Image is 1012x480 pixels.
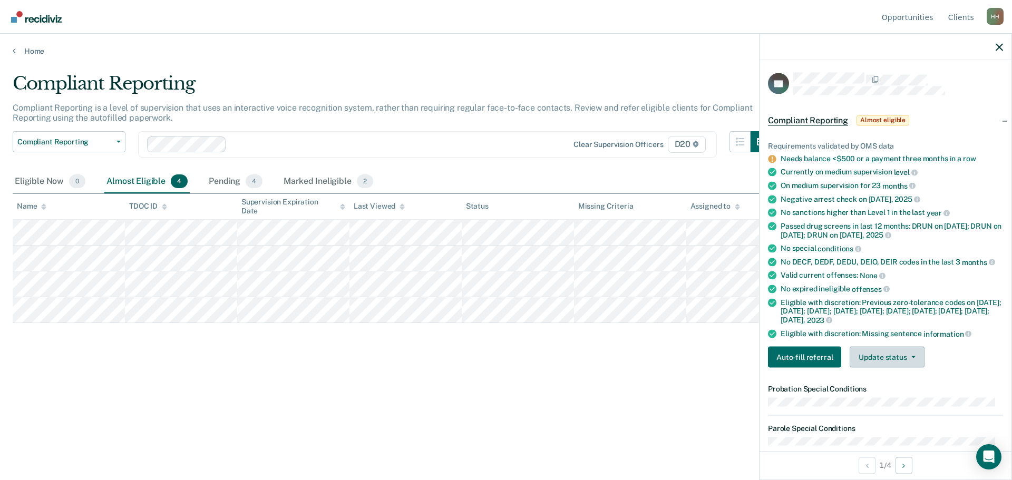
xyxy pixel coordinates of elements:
div: 1 / 4 [760,451,1011,479]
span: 4 [246,174,262,188]
div: No special [781,244,1003,253]
div: Eligible Now [13,170,87,193]
div: Passed drug screens in last 12 months: DRUN on [DATE]; DRUN on [DATE]; DRUN on [DATE], [781,221,1003,239]
button: Next Opportunity [896,457,912,474]
div: Open Intercom Messenger [976,444,1001,469]
div: Valid current offenses: [781,271,1003,280]
div: Negative arrest check on [DATE], [781,194,1003,204]
div: Missing Criteria [578,202,634,211]
span: Almost eligible [857,115,909,125]
div: No sanctions higher than Level 1 in the last [781,208,1003,218]
dt: Parole Special Conditions [768,424,1003,433]
span: Compliant Reporting [17,138,112,146]
span: None [860,271,885,280]
span: conditions [818,244,861,252]
button: Auto-fill referral [768,347,841,368]
div: Pending [207,170,265,193]
div: Currently on medium supervision [781,168,1003,177]
span: level [894,168,918,177]
div: Status [466,202,489,211]
a: Navigate to form link [768,347,845,368]
span: 4 [171,174,188,188]
span: months [882,181,916,190]
span: 2025 [894,195,920,203]
div: Almost Eligible [104,170,190,193]
div: TDOC ID [129,202,167,211]
button: Update status [850,347,924,368]
span: year [927,208,950,217]
div: Marked Ineligible [281,170,375,193]
div: Compliant ReportingAlmost eligible [760,103,1011,137]
span: Compliant Reporting [768,115,848,125]
span: 2025 [866,231,891,239]
div: H H [987,8,1004,25]
div: Clear supervision officers [573,140,663,149]
div: Supervision Expiration Date [241,198,345,215]
div: No DECF, DEDF, DEDU, DEIO, DEIR codes in the last 3 [781,257,1003,267]
span: offenses [852,285,890,293]
div: Last Viewed [354,202,405,211]
span: 0 [69,174,85,188]
div: Name [17,202,46,211]
img: Recidiviz [11,11,62,23]
a: Needs balance <$500 or a payment three months in a row [781,154,976,163]
a: Home [13,46,999,56]
span: D20 [668,136,706,153]
div: Eligible with discretion: Previous zero-tolerance codes on [DATE]; [DATE]; [DATE]; [DATE]; [DATE]... [781,298,1003,325]
span: 2023 [807,316,832,324]
div: Assigned to [690,202,740,211]
div: Compliant Reporting [13,73,772,103]
span: information [923,329,971,338]
p: Compliant Reporting is a level of supervision that uses an interactive voice recognition system, ... [13,103,752,123]
div: On medium supervision for 23 [781,181,1003,190]
button: Previous Opportunity [859,457,875,474]
button: Profile dropdown button [987,8,1004,25]
div: Requirements validated by OMS data [768,141,1003,150]
dt: Probation Special Conditions [768,385,1003,394]
div: Eligible with discretion: Missing sentence [781,329,1003,338]
div: No expired ineligible [781,284,1003,293]
span: months [962,258,995,266]
span: 2 [357,174,373,188]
